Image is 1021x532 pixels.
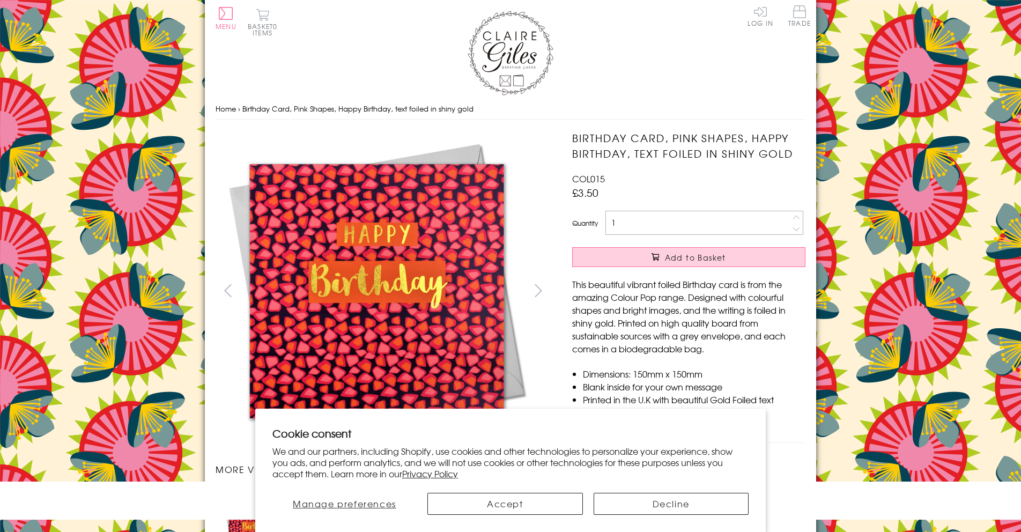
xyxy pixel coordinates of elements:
span: Menu [216,21,236,31]
span: Trade [788,5,811,26]
span: Birthday Card, Pink Shapes, Happy Birthday, text foiled in shiny gold [242,104,473,114]
span: Add to Basket [665,252,726,263]
h1: Birthday Card, Pink Shapes, Happy Birthday, text foiled in shiny gold [572,130,805,161]
button: Add to Basket [572,247,805,267]
button: prev [216,278,240,302]
img: Claire Giles Greetings Cards [468,11,553,95]
nav: breadcrumbs [216,98,805,120]
span: 0 items [253,21,277,38]
a: Trade [788,5,811,28]
li: Comes cello wrapped in Compostable bag [583,406,805,419]
li: Printed in the U.K with beautiful Gold Foiled text [583,393,805,406]
img: Birthday Card, Pink Shapes, Happy Birthday, text foiled in shiny gold [216,130,537,452]
li: Dimensions: 150mm x 150mm [583,367,805,380]
button: Manage preferences [272,493,417,515]
span: › [238,104,240,114]
span: COL015 [572,172,605,185]
h2: Cookie consent [272,426,749,441]
button: Accept [427,493,583,515]
img: Birthday Card, Pink Shapes, Happy Birthday, text foiled in shiny gold [551,130,872,452]
a: Privacy Policy [402,467,458,480]
span: Manage preferences [293,497,396,510]
span: £3.50 [572,185,598,200]
p: We and our partners, including Shopify, use cookies and other technologies to personalize your ex... [272,446,749,479]
button: next [527,278,551,302]
a: Log In [748,5,773,26]
h3: More views [216,463,551,476]
label: Quantity [572,218,598,228]
button: Menu [216,7,236,29]
button: Decline [594,493,749,515]
p: This beautiful vibrant foiled Birthday card is from the amazing Colour Pop range. Designed with c... [572,278,805,355]
button: Basket0 items [248,9,277,36]
li: Blank inside for your own message [583,380,805,393]
a: Home [216,104,236,114]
